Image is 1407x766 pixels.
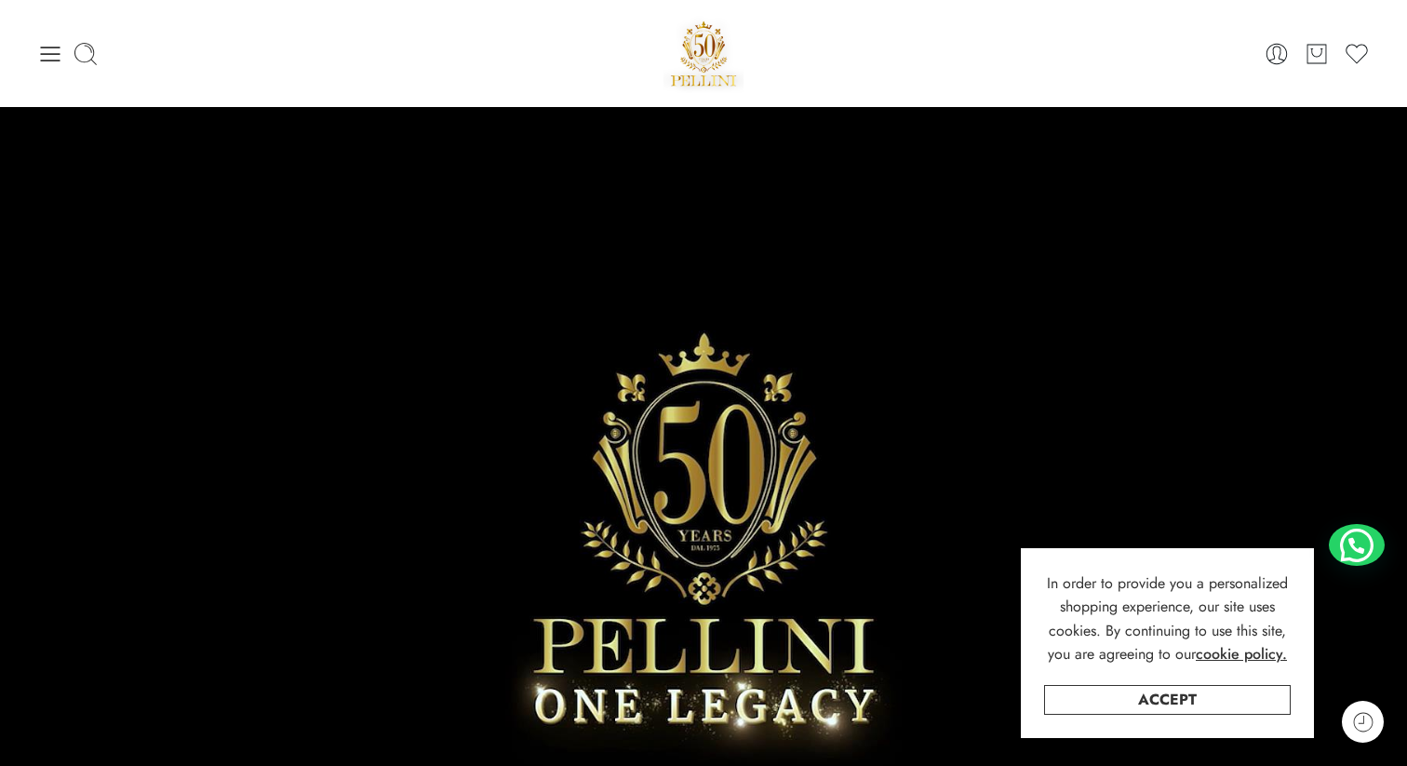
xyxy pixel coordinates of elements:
a: Accept [1044,685,1291,715]
a: Login / Register [1264,41,1290,67]
a: Pellini - [663,14,744,93]
a: Cart [1304,41,1330,67]
a: cookie policy. [1196,642,1287,666]
span: In order to provide you a personalized shopping experience, our site uses cookies. By continuing ... [1047,572,1288,665]
img: Pellini [663,14,744,93]
a: Wishlist [1344,41,1370,67]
